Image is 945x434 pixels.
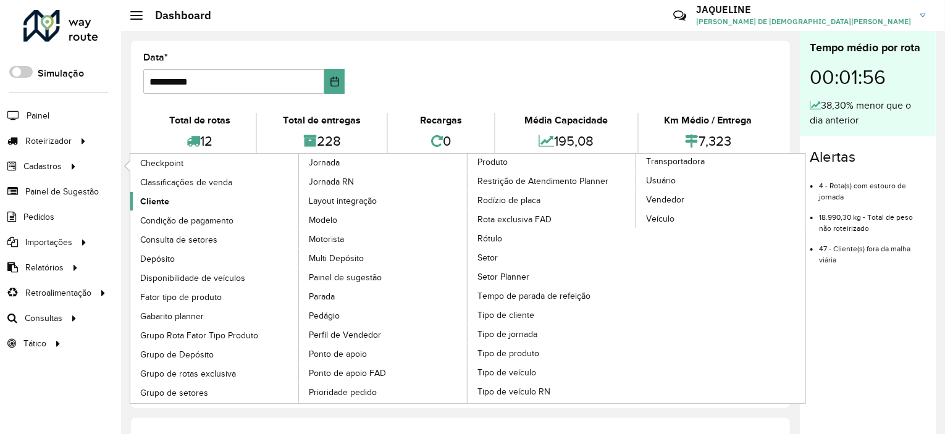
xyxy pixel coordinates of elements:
[143,9,211,22] h2: Dashboard
[309,233,344,246] span: Motorista
[140,176,232,189] span: Classificações de venda
[140,214,233,227] span: Condição de pagamento
[309,252,364,265] span: Multi Depósito
[309,214,337,227] span: Modelo
[642,128,775,154] div: 7,323
[810,98,926,128] div: 38,30% menor que o dia anterior
[477,290,590,303] span: Tempo de parada de refeição
[140,233,217,246] span: Consulta de setores
[140,367,236,380] span: Grupo de rotas exclusiva
[810,40,926,56] div: Tempo médio por rota
[130,173,300,191] a: Classificações de venda
[299,191,468,210] a: Layout integração
[468,267,637,286] a: Setor Planner
[636,190,805,209] a: Vendedor
[477,194,540,207] span: Rodízio de placa
[646,174,676,187] span: Usuário
[309,309,340,322] span: Pedágio
[309,328,381,341] span: Perfil de Vendedor
[309,271,382,284] span: Painel de sugestão
[477,156,508,169] span: Produto
[696,16,911,27] span: [PERSON_NAME] DE [DEMOGRAPHIC_DATA][PERSON_NAME]
[498,113,634,128] div: Média Capacidade
[468,325,637,343] a: Tipo de jornada
[25,135,72,148] span: Roteirizador
[140,348,214,361] span: Grupo de Depósito
[391,128,491,154] div: 0
[477,309,534,322] span: Tipo de cliente
[468,191,637,209] a: Rodízio de placa
[130,364,300,383] a: Grupo de rotas exclusiva
[468,248,637,267] a: Setor
[23,160,62,173] span: Cadastros
[25,286,91,299] span: Retroalimentação
[130,154,468,403] a: Jornada
[260,128,383,154] div: 228
[130,326,300,344] a: Grupo Rota Fator Tipo Produto
[130,288,300,306] a: Fator tipo de produto
[140,252,175,265] span: Depósito
[477,232,502,245] span: Rótulo
[299,154,637,403] a: Produto
[130,307,300,325] a: Gabarito planner
[468,344,637,362] a: Tipo de produto
[146,113,253,128] div: Total de rotas
[143,50,168,65] label: Data
[299,344,468,363] a: Ponto de apoio
[23,337,46,350] span: Tático
[646,193,684,206] span: Vendedor
[130,230,300,249] a: Consulta de setores
[810,148,926,166] h4: Alertas
[140,329,258,342] span: Grupo Rota Fator Tipo Produto
[130,345,300,364] a: Grupo de Depósito
[299,268,468,286] a: Painel de sugestão
[468,286,637,305] a: Tempo de parada de refeição
[498,128,634,154] div: 195,08
[25,261,64,274] span: Relatórios
[38,66,84,81] label: Simulação
[391,113,491,128] div: Recargas
[130,192,300,211] a: Cliente
[636,171,805,190] a: Usuário
[130,383,300,402] a: Grupo de setores
[468,306,637,324] a: Tipo de cliente
[25,185,99,198] span: Painel de Sugestão
[810,56,926,98] div: 00:01:56
[25,312,62,325] span: Consultas
[477,213,552,226] span: Rota exclusiva FAD
[299,249,468,267] a: Multi Depósito
[140,310,204,323] span: Gabarito planner
[477,385,550,398] span: Tipo de veículo RN
[146,128,253,154] div: 12
[309,290,335,303] span: Parada
[299,172,468,191] a: Jornada RN
[636,209,805,228] a: Veículo
[819,202,926,234] li: 18.990,30 kg - Total de peso não roteirizado
[23,211,54,223] span: Pedidos
[696,4,911,15] h3: JAQUELINE
[140,386,208,399] span: Grupo de setores
[299,383,468,401] a: Prioridade pedido
[299,211,468,229] a: Modelo
[468,229,637,248] a: Rótulo
[309,194,377,207] span: Layout integração
[468,172,637,190] a: Restrição de Atendimento Planner
[140,195,169,208] span: Cliente
[646,212,674,225] span: Veículo
[324,69,345,94] button: Choose Date
[299,325,468,344] a: Perfil de Vendedor
[309,175,354,188] span: Jornada RN
[299,364,468,382] a: Ponto de apoio FAD
[25,236,72,249] span: Importações
[140,157,183,170] span: Checkpoint
[477,366,536,379] span: Tipo de veículo
[140,291,222,304] span: Fator tipo de produto
[666,2,693,29] a: Contato Rápido
[477,175,608,188] span: Restrição de Atendimento Planner
[299,230,468,248] a: Motorista
[309,367,386,380] span: Ponto de apoio FAD
[819,234,926,265] li: 47 - Cliente(s) fora da malha viária
[130,249,300,268] a: Depósito
[468,210,637,228] a: Rota exclusiva FAD
[140,272,245,285] span: Disponibilidade de veículos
